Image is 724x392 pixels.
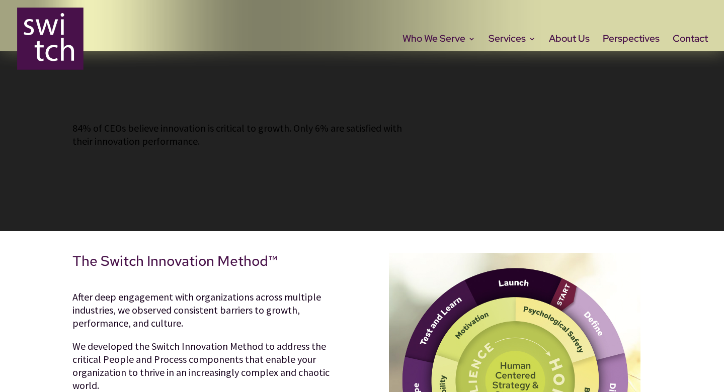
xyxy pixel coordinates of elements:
[489,35,536,77] a: Services
[603,35,660,77] a: Perspectives
[72,340,346,392] p: We developed the Switch Innovation Method to address the critical People and Process components t...
[72,290,346,340] p: After deep engagement with organizations across multiple industries, we observed consistent barri...
[549,35,590,77] a: About Us
[72,122,407,148] div: 84% of CEOs believe innovation is critical to growth. Only 6% are satisfied with their innovation...
[673,35,708,77] a: Contact
[72,253,346,275] h1: The Switch Innovation Method™
[403,35,475,77] a: Who We Serve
